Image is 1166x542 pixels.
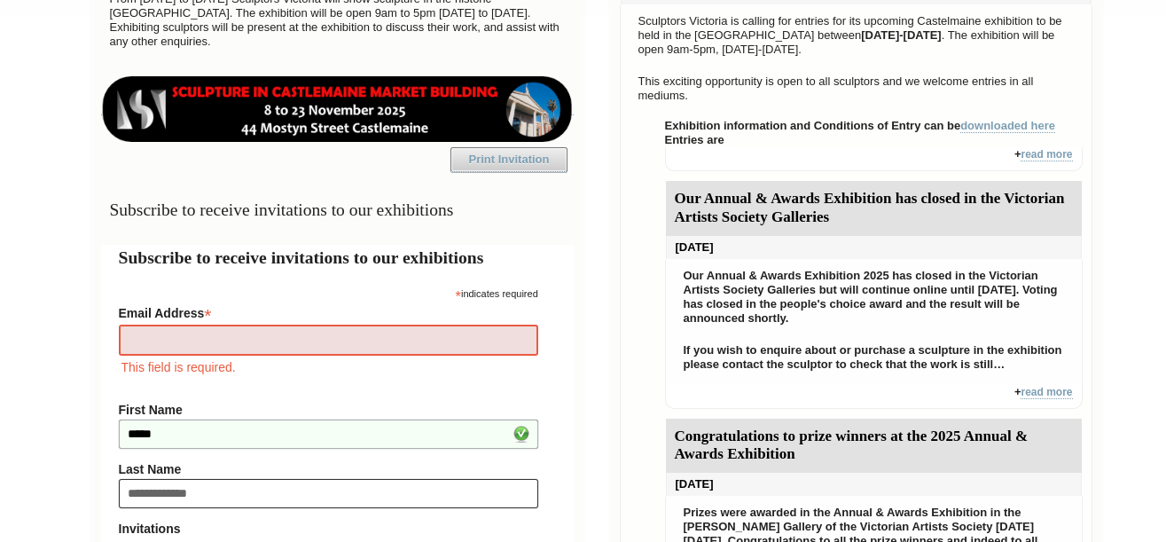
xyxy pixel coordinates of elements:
[119,245,556,271] h2: Subscribe to receive invitations to our exhibitions
[119,357,538,377] div: This field is required.
[665,119,1056,133] strong: Exhibition information and Conditions of Entry can be
[675,339,1073,376] p: If you wish to enquire about or purchase a sculpture in the exhibition please contact the sculpto...
[101,192,574,227] h3: Subscribe to receive invitations to our exhibitions
[675,264,1073,330] p: Our Annual & Awards Exhibition 2025 has closed in the Victorian Artists Society Galleries but wil...
[119,284,538,301] div: indicates required
[119,403,538,417] label: First Name
[119,462,538,476] label: Last Name
[960,119,1055,133] a: downloaded here
[101,76,574,142] img: castlemaine-ldrbd25v2.png
[666,419,1082,474] div: Congratulations to prize winners at the 2025 Annual & Awards Exhibition
[665,385,1083,409] div: +
[666,473,1082,496] div: [DATE]
[666,236,1082,259] div: [DATE]
[666,181,1082,236] div: Our Annual & Awards Exhibition has closed in the Victorian Artists Society Galleries
[665,147,1083,171] div: +
[630,10,1083,61] p: Sculptors Victoria is calling for entries for its upcoming Castelmaine exhibition to be held in t...
[119,301,538,322] label: Email Address
[630,70,1083,107] p: This exciting opportunity is open to all sculptors and we welcome entries in all mediums.
[1021,148,1072,161] a: read more
[450,147,567,172] a: Print Invitation
[861,28,942,42] strong: [DATE]-[DATE]
[1021,386,1072,399] a: read more
[119,522,538,536] strong: Invitations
